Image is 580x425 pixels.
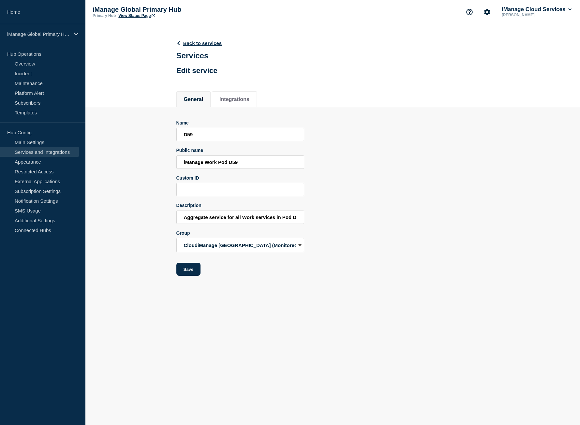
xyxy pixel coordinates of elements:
input: Name [176,128,304,141]
div: Public name [176,148,304,153]
div: Group [176,230,304,236]
button: Integrations [219,96,249,102]
button: Account settings [480,5,494,19]
div: Custom ID [176,175,304,181]
input: Custom ID [176,183,304,196]
input: Description [176,211,304,224]
input: Public name [176,155,304,169]
button: General [184,96,203,102]
h1: Services [176,51,222,60]
select: Group [176,238,304,252]
button: Support [463,5,476,19]
p: iManage Global Primary Hub [93,6,223,13]
a: View Status Page [118,13,155,18]
a: Back to services [176,40,222,46]
button: iManage Cloud Services [500,6,573,13]
p: [PERSON_NAME] [500,13,568,17]
div: Name [176,120,304,125]
h2: Edit service [176,66,222,75]
p: Primary Hub [93,13,116,18]
button: Save [176,263,201,276]
div: Description [176,203,304,208]
p: iManage Global Primary Hub [7,31,70,37]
